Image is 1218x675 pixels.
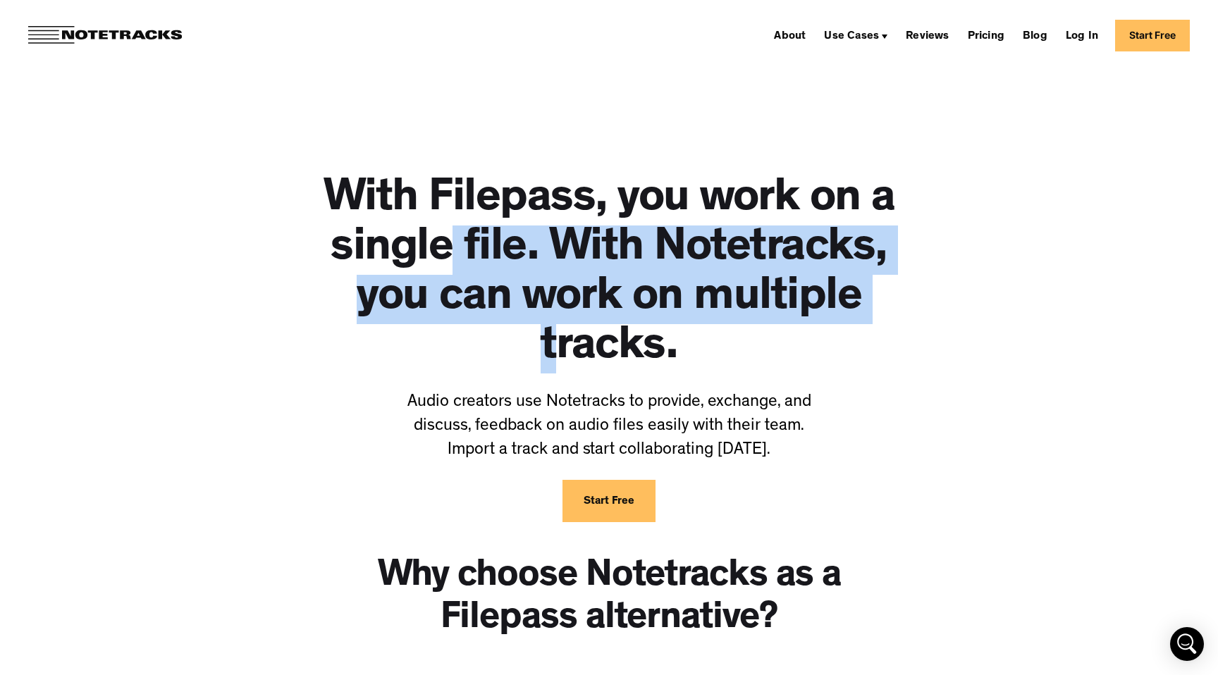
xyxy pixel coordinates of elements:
[768,24,811,47] a: About
[1060,24,1104,47] a: Log In
[1115,20,1190,51] a: Start Free
[818,24,893,47] div: Use Cases
[962,24,1010,47] a: Pricing
[1017,24,1053,47] a: Blog
[380,391,838,463] p: Audio creators use Notetracks to provide, exchange, and discuss, feedback on audio files easily w...
[824,31,879,42] div: Use Cases
[900,24,954,47] a: Reviews
[1170,627,1204,661] div: Open Intercom Messenger
[309,176,909,373] h1: With Filepass, you work on a single file. With Notetracks, you can work on multiple tracks.
[562,480,656,522] a: Start Free
[345,557,873,641] h3: Why choose Notetracks as a Filepass alternative?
